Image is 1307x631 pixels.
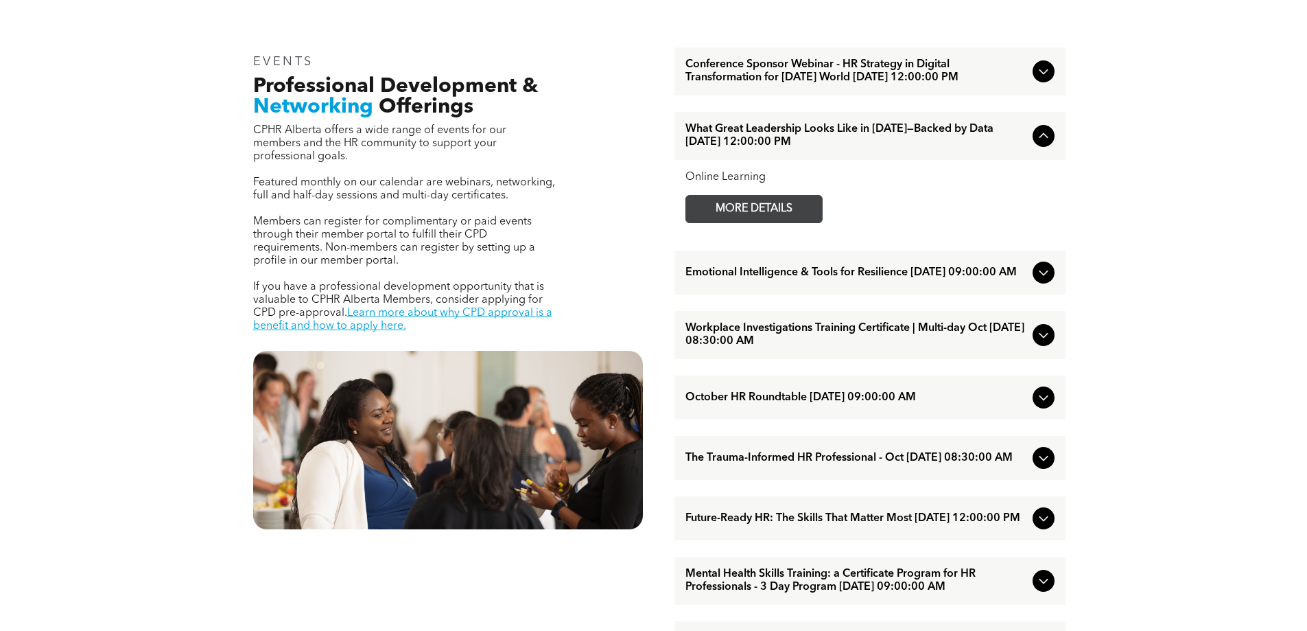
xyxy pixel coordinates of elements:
span: Members can register for complimentary or paid events through their member portal to fulfill thei... [253,216,535,266]
div: Online Learning [685,171,1055,184]
span: MORE DETAILS [700,196,808,222]
span: Future-Ready HR: The Skills That Matter Most [DATE] 12:00:00 PM [685,512,1027,525]
span: CPHR Alberta offers a wide range of events for our members and the HR community to support your p... [253,125,506,162]
span: Professional Development & [253,76,538,97]
span: EVENTS [253,56,314,68]
span: What Great Leadership Looks Like in [DATE]—Backed by Data [DATE] 12:00:00 PM [685,123,1027,149]
span: Offerings [379,97,473,117]
span: The Trauma-Informed HR Professional - Oct [DATE] 08:30:00 AM [685,452,1027,465]
span: Workplace Investigations Training Certificate | Multi-day Oct [DATE] 08:30:00 AM [685,322,1027,348]
span: Mental Health Skills Training: a Certificate Program for HR Professionals - 3 Day Program [DATE] ... [685,568,1027,594]
a: Learn more about why CPD approval is a benefit and how to apply here. [253,308,552,332]
span: If you have a professional development opportunity that is valuable to CPHR Alberta Members, cons... [253,282,544,319]
span: October HR Roundtable [DATE] 09:00:00 AM [685,391,1027,404]
span: Featured monthly on our calendar are webinars, networking, full and half-day sessions and multi-d... [253,177,555,201]
span: Networking [253,97,373,117]
span: Emotional Intelligence & Tools for Resilience [DATE] 09:00:00 AM [685,266,1027,279]
a: MORE DETAILS [685,195,823,223]
span: Conference Sponsor Webinar - HR Strategy in Digital Transformation for [DATE] World [DATE] 12:00:... [685,58,1027,84]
